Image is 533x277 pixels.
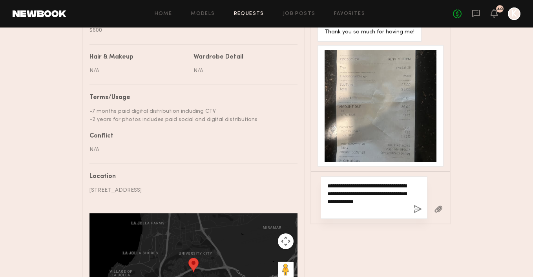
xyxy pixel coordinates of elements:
div: $600 [89,26,292,35]
div: N/A [89,67,188,75]
div: Location [89,174,292,180]
a: Job Posts [283,11,316,17]
div: 40 [497,7,503,11]
div: N/A [193,67,292,75]
div: Conflict [89,133,292,139]
div: -7 months paid digital distribution including CTV -2 years for photos includes paid social and di... [89,107,292,124]
a: Favorites [334,11,365,17]
div: Thank you so much for having me! [325,28,414,37]
div: Hair & Makeup [89,54,133,61]
div: Wardrobe Detail [193,54,243,61]
div: Terms/Usage [89,95,292,101]
div: [STREET_ADDRESS] [89,186,292,194]
a: Home [155,11,172,17]
a: Models [191,11,215,17]
div: N/A [89,146,292,154]
a: Requests [234,11,264,17]
button: Map camera controls [278,233,294,249]
a: K [508,7,520,20]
